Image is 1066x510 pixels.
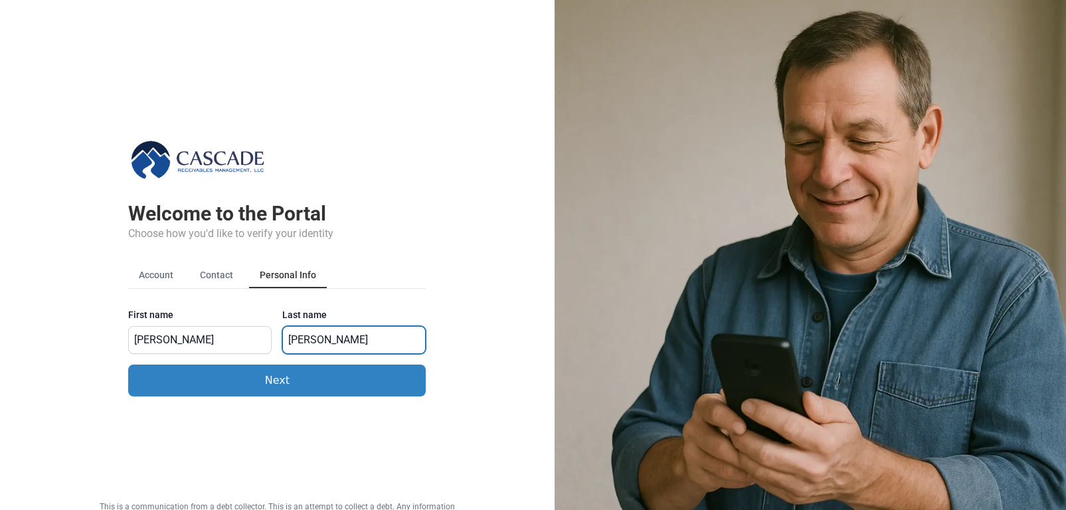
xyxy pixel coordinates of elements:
div: Choose how you'd like to verify your identity [128,226,426,242]
input: First name [128,326,272,354]
button: Personal Info [249,263,327,288]
input: Last name [282,326,426,354]
img: Cascade Receivables [128,138,268,181]
label: Last name [282,310,426,326]
button: Contact [189,263,244,288]
div: Welcome to the Portal [128,202,426,226]
button: Next [128,365,426,396]
button: Account [128,263,184,288]
label: First name [128,310,272,326]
